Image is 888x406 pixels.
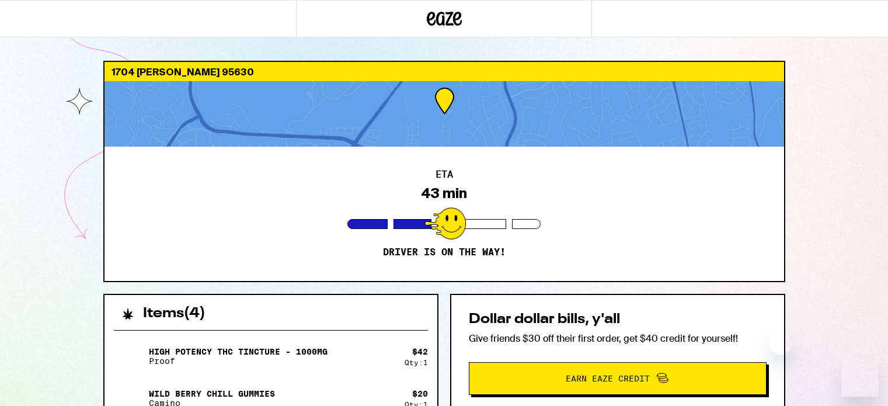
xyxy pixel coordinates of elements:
[841,359,879,397] iframe: Button to launch messaging window
[149,347,328,356] p: High Potency THC Tincture - 1000mg
[105,62,784,81] div: 1704 [PERSON_NAME] 95630
[383,247,506,258] p: Driver is on the way!
[412,347,428,356] div: $ 42
[143,307,206,321] h2: Items ( 4 )
[412,389,428,398] div: $ 20
[469,332,767,345] p: Give friends $30 off their first order, get $40 credit for yourself!
[469,313,767,327] h2: Dollar dollar bills, y'all
[769,331,792,355] iframe: Close message
[149,389,275,398] p: Wild Berry Chill Gummies
[421,185,467,202] div: 43 min
[149,356,328,366] p: Proof
[469,362,767,395] button: Earn Eaze Credit
[405,359,428,366] div: Qty: 1
[436,170,453,179] h2: ETA
[114,340,147,373] img: High Potency THC Tincture - 1000mg
[566,374,650,383] span: Earn Eaze Credit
